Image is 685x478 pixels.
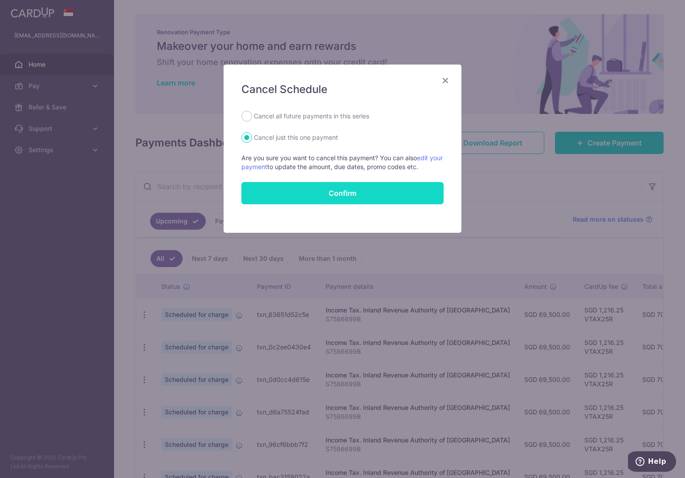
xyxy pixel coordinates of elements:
[241,82,444,97] h5: Cancel Schedule
[254,132,338,143] label: Cancel just this one payment
[241,154,444,171] p: Are you sure you want to cancel this payment? You can also to update the amount, due dates, promo...
[440,75,451,86] button: Close
[254,111,369,122] label: Cancel all future payments in this series
[241,182,444,204] button: Confirm
[628,451,676,474] iframe: Opens a widget where you can find more information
